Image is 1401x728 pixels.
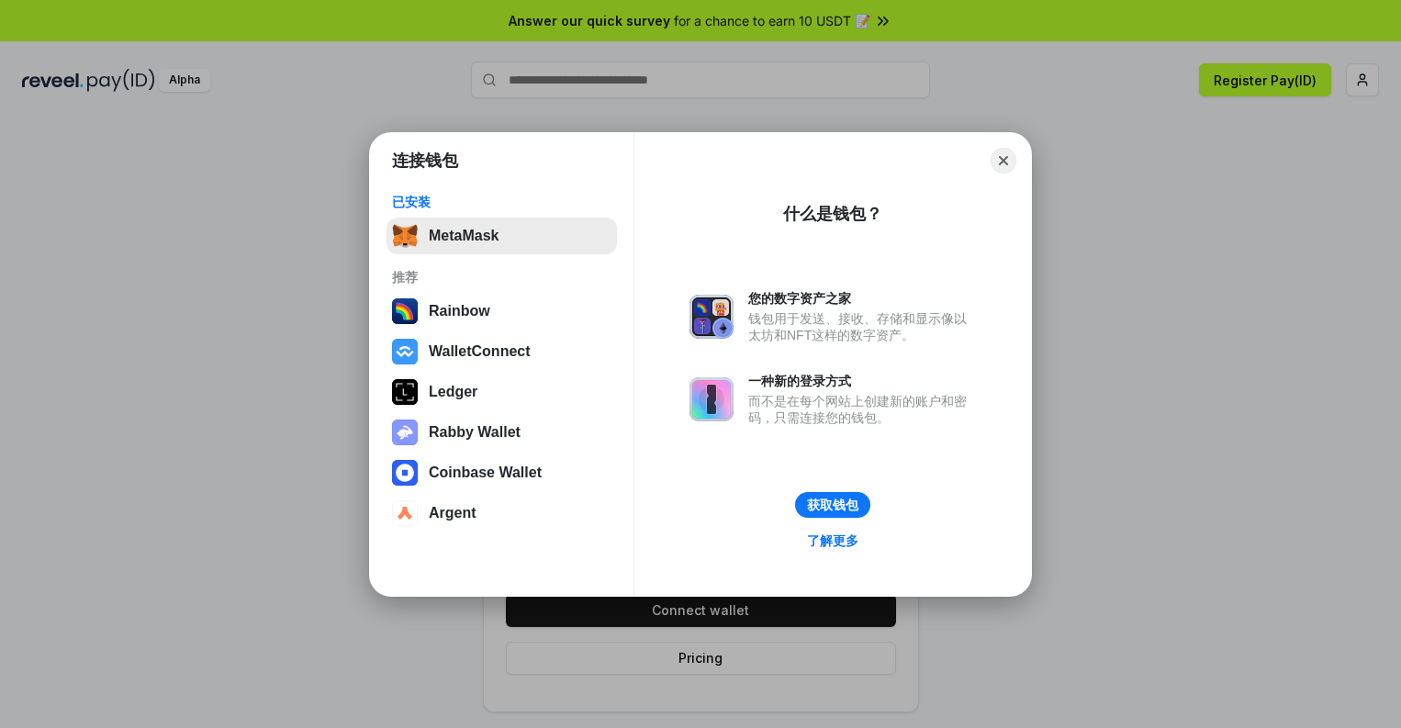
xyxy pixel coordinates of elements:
img: svg+xml,%3Csvg%20xmlns%3D%22http%3A%2F%2Fwww.w3.org%2F2000%2Fsvg%22%20fill%3D%22none%22%20viewBox... [689,377,734,421]
button: Rabby Wallet [387,414,617,451]
button: Argent [387,495,617,532]
button: Rainbow [387,293,617,330]
div: 推荐 [392,269,611,286]
div: 已安装 [392,194,611,210]
button: MetaMask [387,218,617,254]
button: Coinbase Wallet [387,454,617,491]
img: svg+xml,%3Csvg%20width%3D%2228%22%20height%3D%2228%22%20viewBox%3D%220%200%2028%2028%22%20fill%3D... [392,339,418,364]
button: Close [991,148,1016,174]
img: svg+xml,%3Csvg%20width%3D%22120%22%20height%3D%22120%22%20viewBox%3D%220%200%20120%20120%22%20fil... [392,298,418,324]
img: svg+xml,%3Csvg%20fill%3D%22none%22%20height%3D%2233%22%20viewBox%3D%220%200%2035%2033%22%20width%... [392,223,418,249]
div: Rabby Wallet [429,424,521,441]
div: 什么是钱包？ [783,203,882,225]
div: 了解更多 [807,532,858,549]
div: Ledger [429,384,477,400]
h1: 连接钱包 [392,150,458,172]
img: svg+xml,%3Csvg%20width%3D%2228%22%20height%3D%2228%22%20viewBox%3D%220%200%2028%2028%22%20fill%3D... [392,460,418,486]
img: svg+xml,%3Csvg%20xmlns%3D%22http%3A%2F%2Fwww.w3.org%2F2000%2Fsvg%22%20fill%3D%22none%22%20viewBox... [392,420,418,445]
div: Rainbow [429,303,490,319]
div: Argent [429,505,476,521]
img: svg+xml,%3Csvg%20xmlns%3D%22http%3A%2F%2Fwww.w3.org%2F2000%2Fsvg%22%20width%3D%2228%22%20height%3... [392,379,418,405]
img: svg+xml,%3Csvg%20width%3D%2228%22%20height%3D%2228%22%20viewBox%3D%220%200%2028%2028%22%20fill%3D... [392,500,418,526]
button: WalletConnect [387,333,617,370]
div: 获取钱包 [807,497,858,513]
div: Coinbase Wallet [429,465,542,481]
img: svg+xml,%3Csvg%20xmlns%3D%22http%3A%2F%2Fwww.w3.org%2F2000%2Fsvg%22%20fill%3D%22none%22%20viewBox... [689,295,734,339]
div: WalletConnect [429,343,531,360]
button: 获取钱包 [795,492,870,518]
div: 钱包用于发送、接收、存储和显示像以太坊和NFT这样的数字资产。 [748,310,976,343]
button: Ledger [387,374,617,410]
div: 您的数字资产之家 [748,290,976,307]
div: MetaMask [429,228,499,244]
div: 而不是在每个网站上创建新的账户和密码，只需连接您的钱包。 [748,393,976,426]
a: 了解更多 [796,529,869,553]
div: 一种新的登录方式 [748,373,976,389]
